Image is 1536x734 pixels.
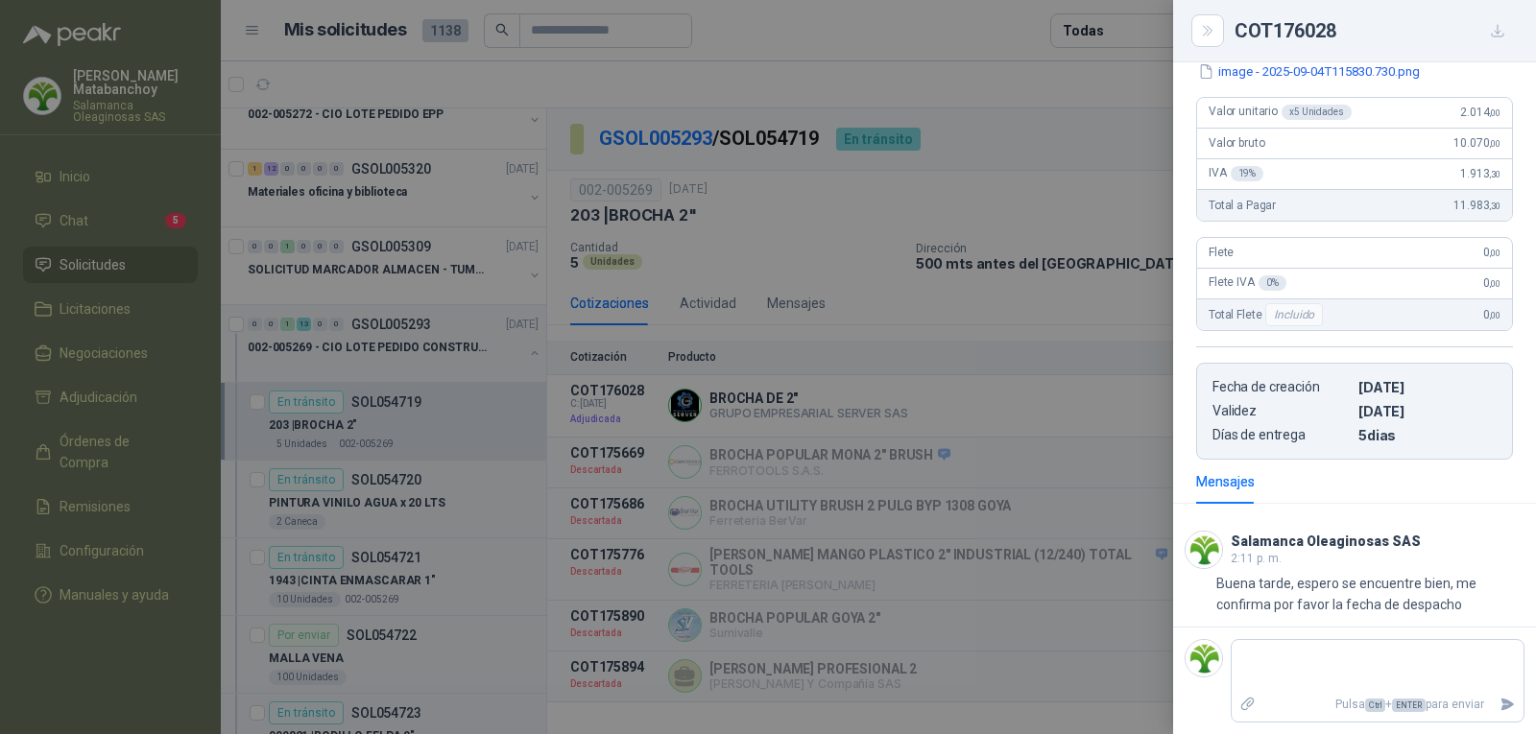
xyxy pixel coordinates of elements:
p: Validez [1212,403,1351,419]
div: 19 % [1231,166,1264,181]
span: 0 [1483,308,1500,321]
span: ,00 [1489,310,1500,320]
p: 5 dias [1358,427,1497,443]
p: Días de entrega [1212,427,1351,443]
label: Adjuntar archivos [1232,688,1264,722]
p: [DATE] [1358,379,1497,395]
span: 0 [1483,276,1500,290]
span: ,00 [1489,248,1500,258]
span: 10.070 [1453,136,1500,150]
button: Enviar [1492,688,1524,722]
span: 11.983 [1453,199,1500,212]
span: ,00 [1489,278,1500,289]
img: Company Logo [1186,640,1222,676]
span: 1.913 [1460,167,1500,180]
div: Incluido [1265,303,1323,326]
span: ,30 [1489,169,1500,179]
button: image - 2025-09-04T115830.730.png [1196,61,1422,82]
span: Ctrl [1365,698,1385,712]
span: 2:11 p. m. [1231,552,1282,565]
img: Company Logo [1186,532,1222,568]
span: Total Flete [1209,303,1327,326]
p: Buena tarde, espero se encuentre bien, me confirma por favor la fecha de despacho [1216,573,1524,615]
span: Valor unitario [1209,105,1352,120]
span: IVA [1209,166,1263,181]
div: COT176028 [1235,15,1513,46]
span: Valor bruto [1209,136,1264,150]
span: ,30 [1489,201,1500,211]
h3: Salamanca Oleaginosas SAS [1231,536,1421,547]
span: ,00 [1489,107,1500,118]
p: Fecha de creación [1212,379,1351,395]
div: Mensajes [1196,471,1255,492]
p: Pulsa + para enviar [1264,688,1493,722]
span: Total a Pagar [1209,199,1276,212]
p: [DATE] [1358,403,1497,419]
div: x 5 Unidades [1282,105,1352,120]
span: 0 [1483,246,1500,259]
span: ENTER [1392,698,1426,712]
span: Flete IVA [1209,275,1286,291]
div: 0 % [1259,275,1286,291]
span: ,00 [1489,138,1500,149]
span: Flete [1209,246,1234,259]
span: 2.014 [1460,106,1500,119]
button: Close [1196,19,1219,42]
